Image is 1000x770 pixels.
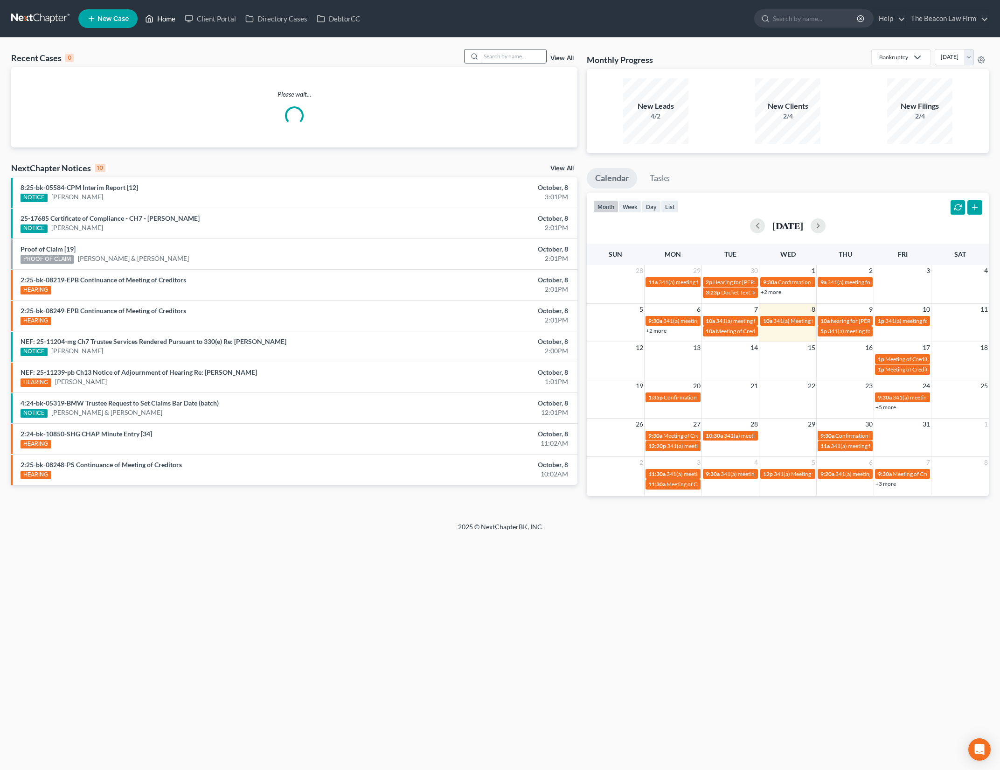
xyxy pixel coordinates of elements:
span: Docket Text: for [PERSON_NAME] and [PERSON_NAME] [721,289,860,296]
div: 2:01PM [392,254,568,263]
div: NOTICE [21,224,48,233]
input: Search by name... [481,49,546,63]
div: October, 8 [392,183,568,192]
span: 20 [692,380,701,392]
span: 5p [820,328,827,335]
span: 341(a) meeting for [PERSON_NAME] [828,328,918,335]
div: 2:01PM [392,285,568,294]
span: 2 [639,457,644,468]
span: 5 [811,457,816,468]
div: NOTICE [21,194,48,202]
a: 8:25-bk-05584-CPM Interim Report [12] [21,183,138,191]
div: 4/2 [623,112,688,121]
span: 12 [635,342,644,353]
span: Wed [780,250,796,258]
p: Please wait... [11,90,577,99]
div: 12:01PM [392,408,568,417]
span: 19 [635,380,644,392]
span: 16 [864,342,874,353]
div: NOTICE [21,348,48,356]
span: Mon [665,250,681,258]
span: 10a [820,317,830,324]
div: 1:01PM [392,377,568,386]
span: New Case [97,15,129,22]
div: NOTICE [21,409,48,418]
span: 9a [820,279,826,286]
span: 22 [807,380,816,392]
span: 26 [635,419,644,430]
div: PROOF OF CLAIM [21,255,74,264]
span: 29 [807,419,816,430]
a: NEF: 25-11239-pb Ch13 Notice of Adjournment of Hearing Re: [PERSON_NAME] [21,368,257,376]
span: 9:30a [648,432,662,439]
div: HEARING [21,317,51,325]
span: Meeting of Creditors for [PERSON_NAME] [893,470,996,477]
span: 1:35p [648,394,663,401]
span: 341(a) meeting for [PERSON_NAME] [721,470,811,477]
span: 11a [648,279,658,286]
h2: [DATE] [772,221,803,231]
span: 9:30a [706,470,720,477]
div: Recent Cases [11,52,74,63]
span: Confirmation hearing for [PERSON_NAME] & [PERSON_NAME] [778,279,933,286]
span: 341(a) meeting for [PERSON_NAME] [893,394,983,401]
span: 7 [925,457,931,468]
span: Sat [954,250,966,258]
div: New Leads [623,101,688,112]
a: The Beacon Law Firm [906,10,988,27]
div: HEARING [21,471,51,479]
div: 11:02AM [392,439,568,448]
a: 2:25-bk-08249-EPB Continuance of Meeting of Creditors [21,307,186,315]
button: day [642,200,661,213]
span: Sun [609,250,622,258]
a: +2 more [761,288,781,295]
div: 2/4 [755,112,820,121]
span: 2p [706,279,712,286]
a: +2 more [646,327,667,334]
span: 9:20a [820,470,834,477]
span: 341(a) meeting for [PERSON_NAME] & [PERSON_NAME] [716,317,855,324]
span: 341(a) meeting for [PERSON_NAME] [667,470,757,477]
a: Help [874,10,905,27]
div: HEARING [21,378,51,387]
a: NEF: 25-11204-mg Ch7 Trustee Services Rendered Pursuant to 330(e) Re: [PERSON_NAME] [21,337,286,345]
span: Meeting of Creditors for [PERSON_NAME] [667,481,770,488]
span: 341(a) meeting for [PERSON_NAME] [659,279,749,286]
div: 2:00PM [392,346,568,356]
div: 10 [95,164,105,172]
span: 13 [692,342,701,353]
span: 11a [820,442,830,449]
span: 341(a) meeting for [PERSON_NAME] [667,442,757,449]
span: 30 [750,265,759,276]
span: 341(a) meeting for [PERSON_NAME] [827,279,917,286]
a: View All [550,55,574,62]
span: 27 [692,419,701,430]
span: 10a [763,317,772,324]
span: 9:30a [648,317,662,324]
span: 11 [979,304,989,315]
div: October, 8 [392,429,568,439]
span: 24 [922,380,931,392]
span: 1p [878,317,884,324]
span: Fri [898,250,908,258]
span: Confirmation hearing for [PERSON_NAME] [835,432,941,439]
span: 341(a) Meeting for [PERSON_NAME] [773,317,864,324]
a: View All [550,165,574,172]
span: 23 [864,380,874,392]
a: 2:25-bk-08219-EPB Continuance of Meeting of Creditors [21,276,186,284]
span: Meeting of Creditors for [PERSON_NAME] [885,366,989,373]
span: 21 [750,380,759,392]
a: [PERSON_NAME] [51,192,103,202]
span: 8 [983,457,989,468]
div: October, 8 [392,306,568,315]
span: 17 [922,342,931,353]
span: Confirmation Hearing for [PERSON_NAME] [664,394,771,401]
span: 28 [635,265,644,276]
div: HEARING [21,286,51,294]
span: 14 [750,342,759,353]
div: Bankruptcy [879,53,908,61]
div: October, 8 [392,337,568,346]
span: 1p [878,366,884,373]
span: Tue [724,250,736,258]
span: 28 [750,419,759,430]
